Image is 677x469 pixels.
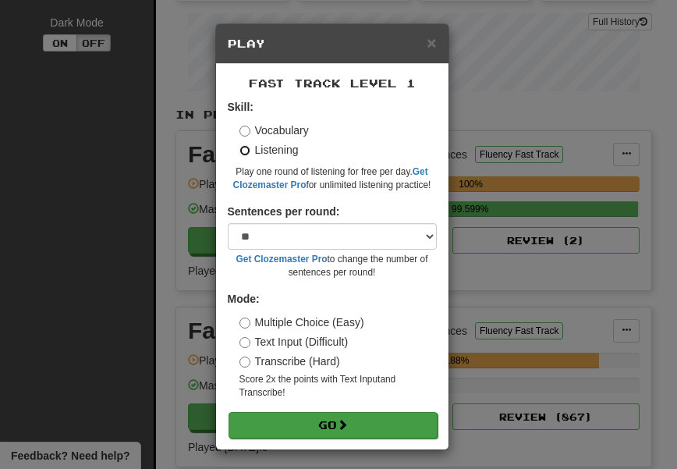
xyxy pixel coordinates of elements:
label: Multiple Choice (Easy) [239,314,364,330]
small: to change the number of sentences per round! [228,253,437,279]
a: Get Clozemaster Pro [236,254,328,265]
label: Transcribe (Hard) [239,354,340,369]
span: Fast Track Level 1 [249,76,416,90]
input: Vocabulary [239,126,250,137]
strong: Mode: [228,293,260,305]
h5: Play [228,36,437,52]
button: Close [427,34,436,51]
label: Listening [239,142,299,158]
small: Play one round of listening for free per day. for unlimited listening practice! [228,165,437,192]
input: Multiple Choice (Easy) [239,318,250,329]
input: Transcribe (Hard) [239,357,250,368]
input: Listening [239,145,250,156]
strong: Skill: [228,101,253,113]
small: Score 2x the points with Text Input and Transcribe ! [239,373,437,400]
button: Go [229,412,438,439]
input: Text Input (Difficult) [239,337,250,348]
label: Sentences per round: [228,204,340,219]
span: × [427,34,436,52]
label: Vocabulary [239,123,309,138]
label: Text Input (Difficult) [239,334,349,350]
